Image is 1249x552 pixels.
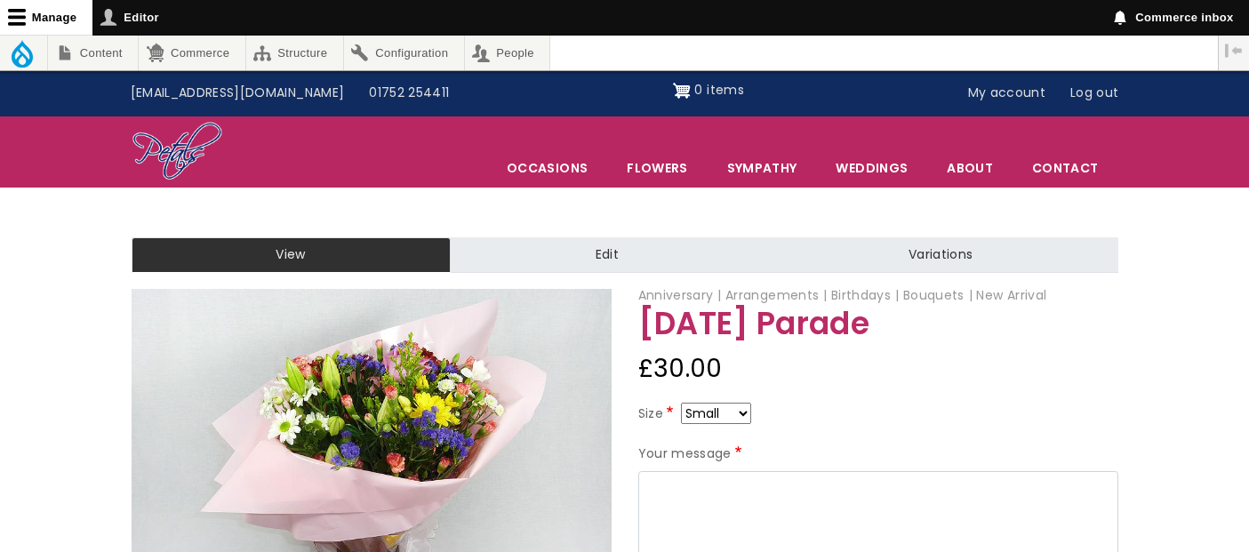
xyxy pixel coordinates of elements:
[608,149,706,187] a: Flowers
[451,237,764,273] a: Edit
[976,286,1046,304] span: New Arrival
[709,149,816,187] a: Sympathy
[246,36,343,70] a: Structure
[118,76,357,110] a: [EMAIL_ADDRESS][DOMAIN_NAME]
[638,286,722,304] span: Anniversary
[673,76,691,105] img: Shopping cart
[139,36,244,70] a: Commerce
[831,286,900,304] span: Birthdays
[694,81,743,99] span: 0 items
[132,237,451,273] a: View
[903,286,973,304] span: Bouquets
[132,121,223,183] img: Home
[344,36,464,70] a: Configuration
[1058,76,1131,110] a: Log out
[764,237,1117,273] a: Variations
[638,348,1118,390] div: £30.00
[1219,36,1249,66] button: Vertical orientation
[48,36,138,70] a: Content
[725,286,828,304] span: Arrangements
[638,444,746,465] label: Your message
[673,76,744,105] a: Shopping cart 0 items
[118,237,1132,273] nav: Tabs
[817,149,926,187] span: Weddings
[488,149,606,187] span: Occasions
[465,36,550,70] a: People
[638,404,677,425] label: Size
[1013,149,1117,187] a: Contact
[956,76,1059,110] a: My account
[638,307,1118,341] h1: [DATE] Parade
[356,76,461,110] a: 01752 254411
[928,149,1012,187] a: About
